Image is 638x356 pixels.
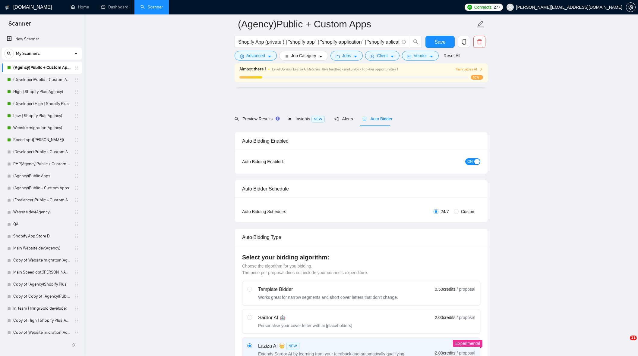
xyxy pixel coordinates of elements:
span: caret-down [390,54,394,59]
span: / proposal [457,350,475,356]
span: info-circle [402,40,406,44]
a: (Agency)Public Apps [13,170,71,182]
h4: Select your bidding algorithm: [242,253,480,262]
span: holder [74,174,79,178]
a: (Developer)Public + Custom Apps [13,74,71,86]
span: 👑 [279,342,285,350]
span: caret-down [267,54,272,59]
a: homeHome [71,5,89,10]
button: settingAdvancedcaret-down [235,51,277,60]
span: holder [74,162,79,166]
span: Almost there ! [239,66,266,73]
a: setting [626,5,636,10]
div: Tooltip anchor [275,116,280,121]
a: Reset All [444,52,460,59]
span: Custom [459,208,478,215]
span: Choose the algorithm for you bidding. The price per proposal does not include your connects expen... [242,264,368,275]
span: Scanner [4,19,36,32]
span: holder [74,186,79,190]
span: holder [74,222,79,227]
span: delete [474,39,485,45]
input: Scanner name... [238,17,475,32]
span: holder [74,65,79,70]
span: Vendor [414,52,427,59]
a: (Agency)Public + Custom Apps [13,62,71,74]
button: Save [425,36,455,48]
div: Auto Bidding Enabled [242,132,480,150]
a: High | Shopify Plus(Agency) [13,86,71,98]
span: caret-down [319,54,323,59]
span: bars [284,54,289,59]
span: Jobs [342,52,351,59]
a: (Agency)Public + Custom Apps [13,182,71,194]
a: Copy of (Agency)Shopify Plus [13,278,71,290]
span: 10% [471,75,483,80]
a: Speed opt([PERSON_NAME]) [13,134,71,146]
span: Level Up Your Laziza AI Matches! Give feedback and unlock top-tier opportunities ! [272,67,398,71]
span: Preview Results [235,116,278,121]
span: holder [74,330,79,335]
div: Sardor AI 🤖 [258,314,352,321]
span: holder [74,138,79,142]
span: holder [74,246,79,251]
span: search [235,117,239,121]
button: idcardVendorcaret-down [402,51,439,60]
span: holder [74,210,79,215]
span: idcard [407,54,411,59]
span: Insights [288,116,324,121]
img: upwork-logo.png [467,5,472,10]
a: New Scanner [7,33,77,45]
a: QA [13,218,71,230]
button: barsJob Categorycaret-down [279,51,328,60]
div: Auto Bidding Enabled: [242,158,321,165]
a: (Developer) Public + Custom Apps [13,146,71,158]
span: holder [74,318,79,323]
li: New Scanner [2,33,82,45]
a: Low | Shopify Plus(Agency) [13,110,71,122]
a: Shopify App Store D [13,230,71,242]
div: Laziza AI [258,342,409,350]
div: Auto Bidder Schedule [242,180,480,197]
a: Website migration(Agency) [13,122,71,134]
span: / proposal [457,286,475,292]
span: setting [240,54,244,59]
span: holder [74,113,79,118]
a: searchScanner [141,5,163,10]
a: Website dev(Agency) [13,206,71,218]
span: holder [74,306,79,311]
span: Job Category [291,52,316,59]
span: 2.00 credits [435,314,455,321]
input: Search Freelance Jobs... [238,38,399,46]
a: (Developer) High | Shopify Plus [13,98,71,110]
span: notification [334,117,339,121]
span: user [508,5,512,9]
button: setting [626,2,636,12]
span: Save [434,38,445,46]
span: 277 [494,4,500,11]
span: Client [377,52,388,59]
iframe: Intercom live chat [617,336,632,350]
span: double-left [72,342,78,348]
span: holder [74,258,79,263]
a: Copy of Website migration(Agency) [13,327,71,339]
img: logo [5,3,9,12]
span: search [5,51,14,56]
div: Works great for narrow segments and short cover letters that don't change. [258,294,398,300]
a: In Team Hiring/Solo developer [13,302,71,314]
span: holder [74,101,79,106]
span: Experimental [455,341,480,346]
div: Auto Bidding Type [242,229,480,246]
span: Train Laziza AI [455,67,483,72]
span: / proposal [457,314,475,320]
span: holder [74,282,79,287]
span: holder [74,89,79,94]
span: Advanced [246,52,265,59]
a: Copy of Website migratoin(Agency) [13,254,71,266]
span: caret-down [353,54,358,59]
div: Personalise your cover letter with ai [placeholders] [258,323,352,329]
span: NEW [311,116,325,122]
span: right [479,67,483,71]
span: Connects: [474,4,492,11]
span: caret-down [429,54,434,59]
